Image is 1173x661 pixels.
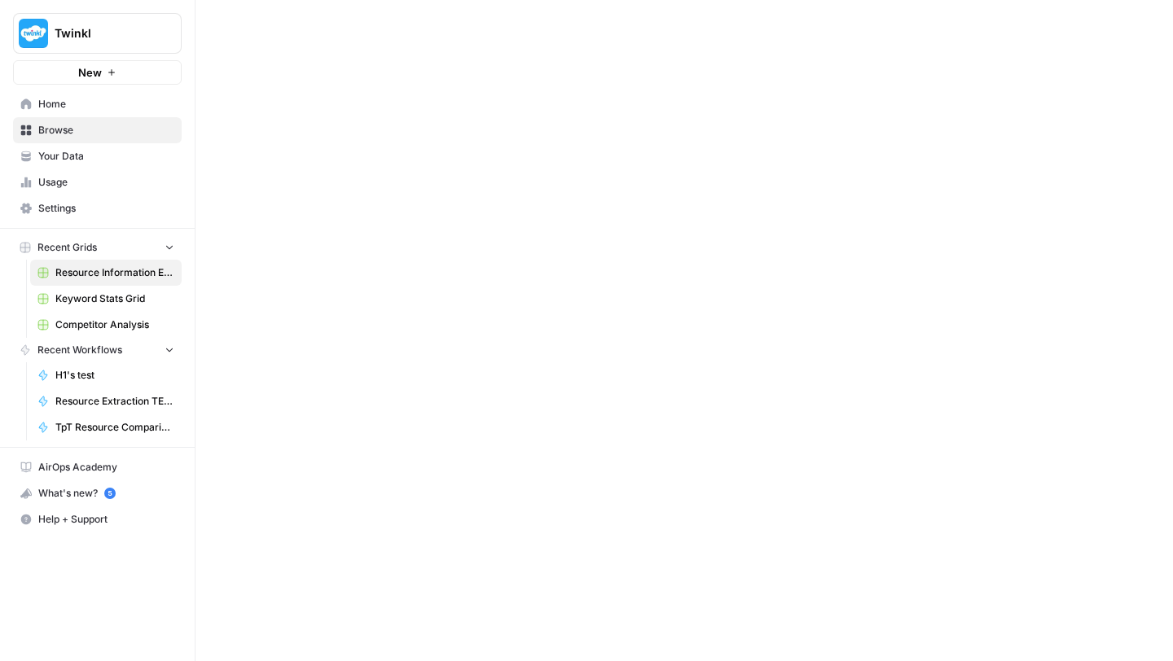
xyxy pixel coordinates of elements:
[13,506,182,532] button: Help + Support
[30,312,182,338] a: Competitor Analysis
[19,19,48,48] img: Twinkl Logo
[38,460,174,475] span: AirOps Academy
[55,394,174,409] span: Resource Extraction TEST
[30,362,182,388] a: H1's test
[30,414,182,440] a: TpT Resource Comparison
[108,489,112,497] text: 5
[37,240,97,255] span: Recent Grids
[13,169,182,195] a: Usage
[13,91,182,117] a: Home
[78,64,102,81] span: New
[13,143,182,169] a: Your Data
[14,481,181,506] div: What's new?
[30,286,182,312] a: Keyword Stats Grid
[55,317,174,332] span: Competitor Analysis
[38,175,174,190] span: Usage
[55,265,174,280] span: Resource Information Extraction and Descriptions
[13,195,182,221] a: Settings
[38,123,174,138] span: Browse
[13,117,182,143] a: Browse
[55,368,174,383] span: H1's test
[13,454,182,480] a: AirOps Academy
[55,291,174,306] span: Keyword Stats Grid
[30,388,182,414] a: Resource Extraction TEST
[104,488,116,499] a: 5
[13,235,182,260] button: Recent Grids
[55,420,174,435] span: TpT Resource Comparison
[37,343,122,357] span: Recent Workflows
[13,480,182,506] button: What's new? 5
[38,512,174,527] span: Help + Support
[38,201,174,216] span: Settings
[13,60,182,85] button: New
[30,260,182,286] a: Resource Information Extraction and Descriptions
[38,149,174,164] span: Your Data
[13,338,182,362] button: Recent Workflows
[55,25,153,42] span: Twinkl
[13,13,182,54] button: Workspace: Twinkl
[38,97,174,112] span: Home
